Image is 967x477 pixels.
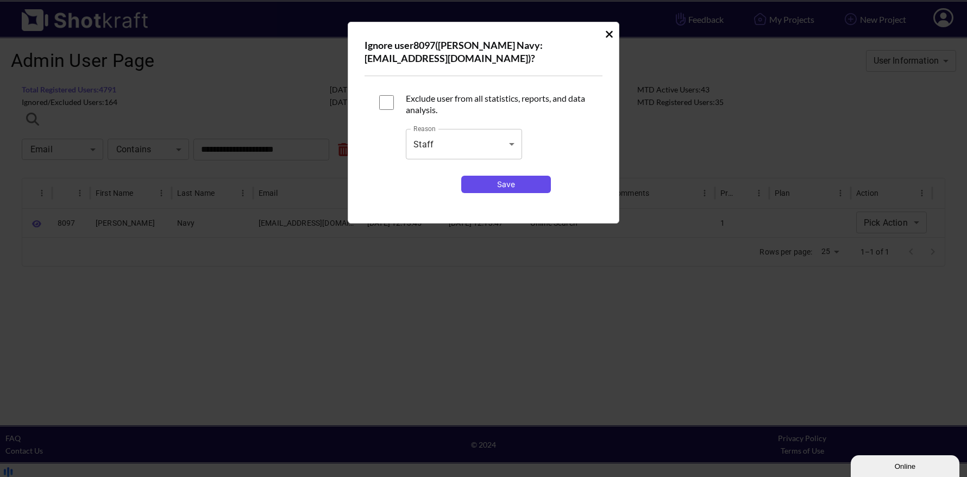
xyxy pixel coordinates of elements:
[365,39,602,76] div: Ignore user 8097 ( [PERSON_NAME] Navy : [EMAIL_ADDRESS][DOMAIN_NAME] )?
[348,22,619,224] div: Ignore User Modal
[461,176,551,193] button: Save
[851,453,962,477] iframe: chat widget
[413,124,435,133] label: Reason
[406,129,522,159] div: Staff
[406,90,600,115] span: Exclude user from all statistics, reports, and data analysis.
